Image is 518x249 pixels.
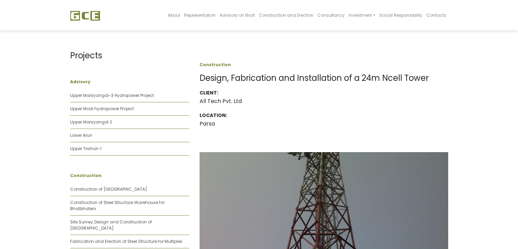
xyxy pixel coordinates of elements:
[347,2,377,28] a: Investment
[426,12,446,18] span: Contacts
[200,73,448,83] h1: Design, Fabrication and Installation of a 24m Ncell Tower
[377,2,424,28] a: Social Responsibility
[200,90,448,96] h3: Client:
[70,146,101,151] a: Upper Trishuli-1
[70,49,189,62] p: Projects
[257,2,315,28] a: Construction and Erection
[184,12,216,18] span: Representation
[379,12,422,18] span: Social Responsibility
[166,2,182,28] a: About
[182,2,218,28] a: Representation
[424,2,448,28] a: Contacts
[70,79,189,85] p: Advisory
[200,62,448,68] p: Construction
[70,219,152,231] a: Site Survey, Design and Construction of [GEOGRAPHIC_DATA]
[218,2,257,28] a: Advisory on Boot
[70,106,134,112] a: Upper Modi hydropower Project
[70,132,92,138] a: Lower Arun
[220,12,255,18] span: Advisory on Boot
[200,113,448,118] h3: Location:
[70,92,154,98] a: Upper Marsyangdi-3 Hydropower Project
[200,120,448,127] h3: Parsa
[70,238,182,244] a: Fabrication and Erection of Steel Structure for Multiplex
[315,2,347,28] a: Consultancy
[70,200,164,211] a: Construction of Steel Structure Warehouse for Bhatbhateni
[168,12,180,18] span: About
[70,119,112,125] a: Upper Marsyangdi 2
[349,12,372,18] span: Investment
[70,186,147,192] a: Construction of [GEOGRAPHIC_DATA]
[200,98,448,104] h3: All Tech Pvt. Ltd
[70,11,100,21] img: GCE Group
[259,12,313,18] span: Construction and Erection
[70,173,189,179] p: Construction
[317,12,345,18] span: Consultancy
